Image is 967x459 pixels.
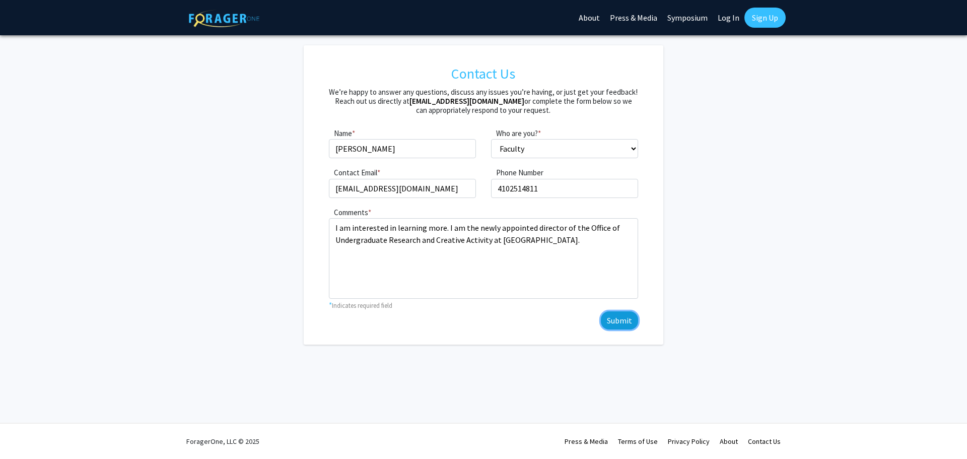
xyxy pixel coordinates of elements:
a: About [720,437,738,446]
div: ForagerOne, LLC © 2025 [186,424,259,459]
label: Contact Email [329,167,377,179]
a: [EMAIL_ADDRESS][DOMAIN_NAME] [409,96,524,106]
label: Who are you? [491,128,538,140]
h5: We’re happy to answer any questions, discuss any issues you’re having, or just get your feedback!... [329,88,638,115]
label: Comments [329,207,368,219]
input: What's your email? [329,179,476,198]
small: Indicates required field [332,301,392,309]
a: Terms of Use [618,437,658,446]
a: Sign Up [744,8,786,28]
img: ForagerOne Logo [189,10,259,27]
h1: Contact Us [329,60,638,88]
button: Submit [601,311,638,330]
a: Press & Media [565,437,608,446]
a: Privacy Policy [668,437,710,446]
iframe: Chat [8,414,43,451]
label: Name [329,128,352,140]
a: Contact Us [748,437,781,446]
label: Phone Number [491,167,543,179]
input: What's your full name? [329,139,476,158]
input: What phone number can we reach you at? [491,179,638,198]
